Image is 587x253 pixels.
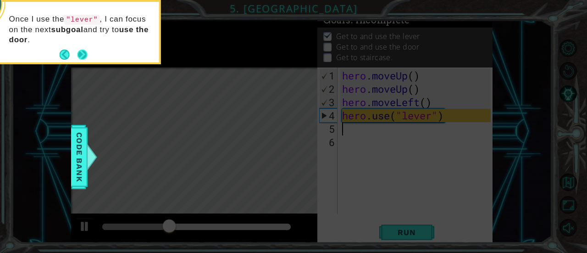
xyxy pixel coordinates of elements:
span: Code Bank [72,129,87,185]
strong: use the door [9,25,149,44]
code: "lever" [64,15,100,25]
button: Back [60,50,78,60]
strong: subgoal [51,25,83,34]
button: Next [77,49,88,60]
p: Once I use the , I can focus on the next and try to . [9,14,153,45]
